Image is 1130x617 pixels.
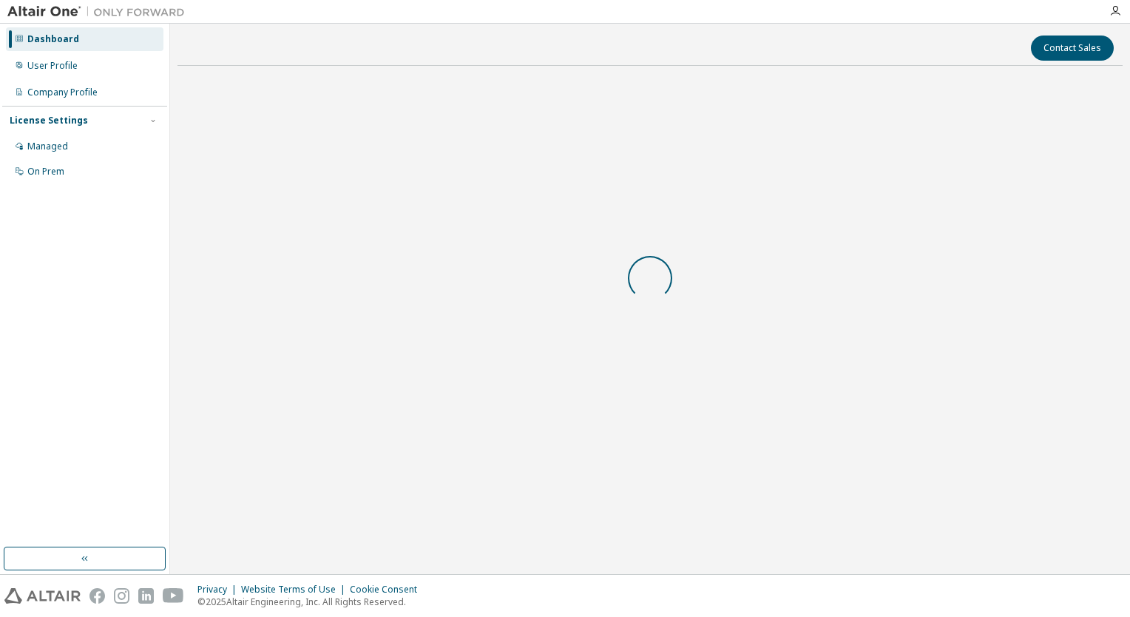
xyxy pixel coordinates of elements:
div: Website Terms of Use [241,584,350,596]
img: facebook.svg [89,588,105,604]
div: User Profile [27,60,78,72]
img: altair_logo.svg [4,588,81,604]
img: instagram.svg [114,588,129,604]
p: © 2025 Altair Engineering, Inc. All Rights Reserved. [197,596,426,608]
div: Dashboard [27,33,79,45]
button: Contact Sales [1031,36,1114,61]
div: Cookie Consent [350,584,426,596]
div: Company Profile [27,87,98,98]
div: Managed [27,141,68,152]
div: Privacy [197,584,241,596]
img: youtube.svg [163,588,184,604]
img: linkedin.svg [138,588,154,604]
img: Altair One [7,4,192,19]
div: On Prem [27,166,64,178]
div: License Settings [10,115,88,127]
